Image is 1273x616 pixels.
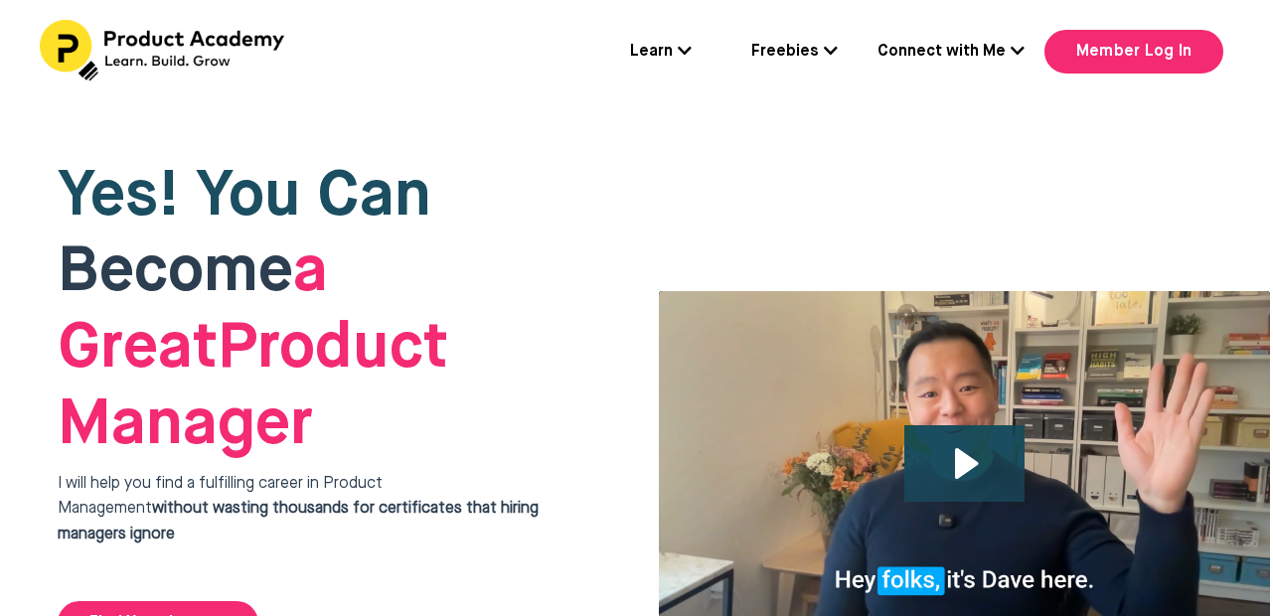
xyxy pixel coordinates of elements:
span: Become [58,240,293,304]
span: Yes! You Can [58,165,431,229]
button: Play Video: file-uploads/sites/127338/video/4ffeae-3e1-a2cd-5ad6-eac528a42_Why_I_built_product_ac... [904,425,1025,502]
strong: a Great [58,240,328,381]
strong: without wasting thousands for certificates that hiring managers ignore [58,501,539,542]
span: I will help you find a fulfilling career in Product Management [58,476,539,542]
a: Connect with Me [877,40,1025,66]
a: Learn [630,40,692,66]
a: Freebies [751,40,838,66]
img: Header Logo [40,20,288,81]
a: Member Log In [1044,30,1223,74]
span: Product Manager [58,240,448,457]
